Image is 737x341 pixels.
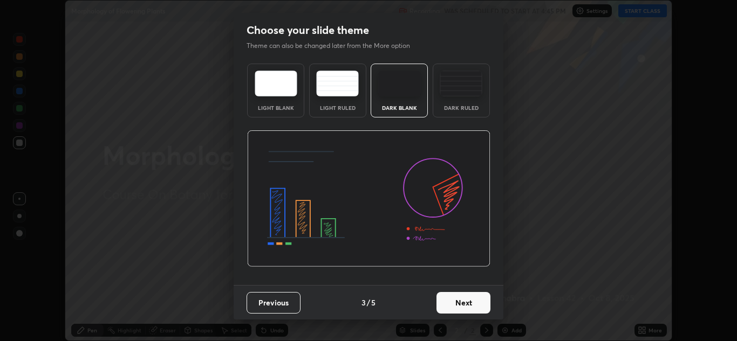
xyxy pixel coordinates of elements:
h4: 3 [361,297,366,308]
img: lightTheme.e5ed3b09.svg [255,71,297,96]
h4: / [367,297,370,308]
img: lightRuledTheme.5fabf969.svg [316,71,359,96]
div: Light Blank [254,105,297,110]
img: darkThemeBanner.d06ce4a2.svg [247,130,490,267]
img: darkTheme.f0cc69e5.svg [378,71,421,96]
button: Next [436,292,490,314]
h4: 5 [371,297,376,308]
div: Light Ruled [316,105,359,110]
button: Previous [247,292,301,314]
div: Dark Blank [378,105,421,110]
div: Dark Ruled [440,105,483,110]
img: darkRuledTheme.de295e13.svg [440,71,482,96]
h2: Choose your slide theme [247,23,369,37]
p: Theme can also be changed later from the More option [247,41,421,51]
